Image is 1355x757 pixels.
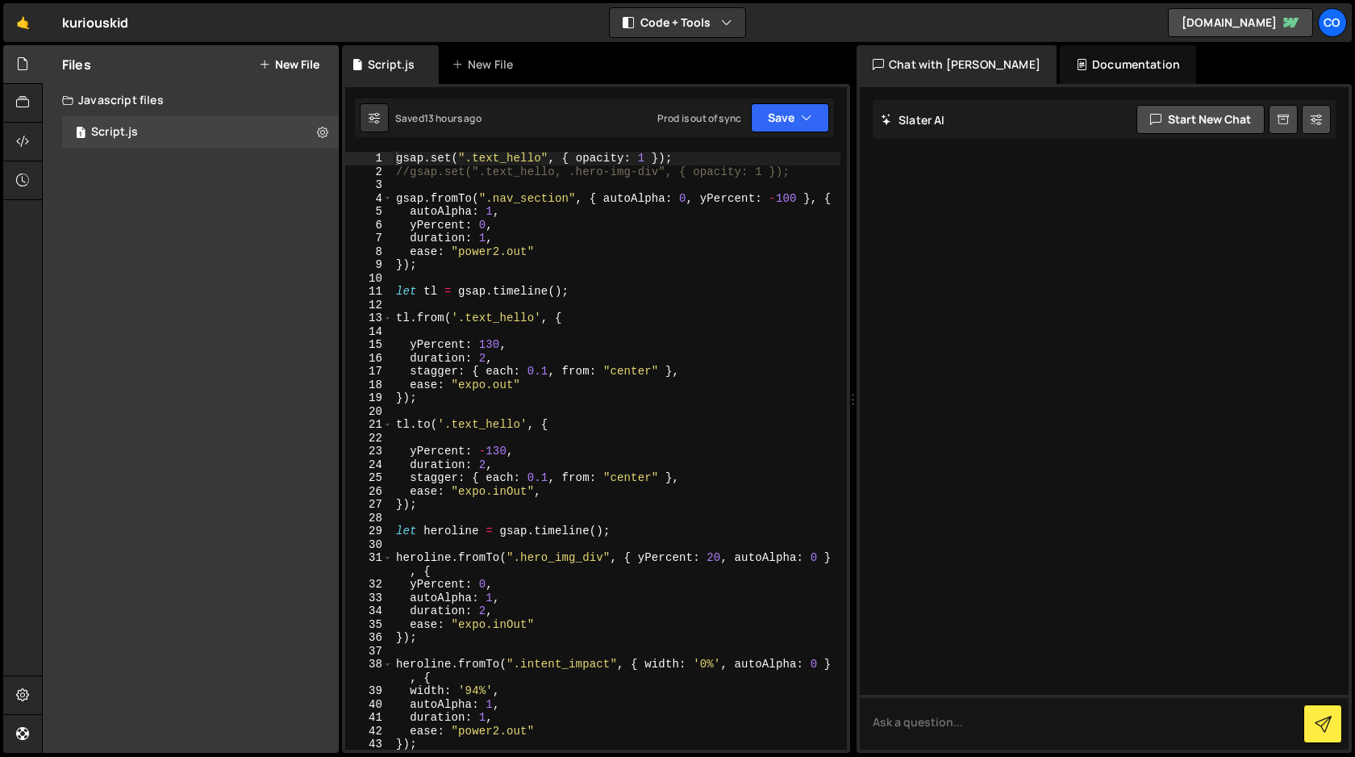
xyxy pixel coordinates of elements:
[345,338,393,352] div: 15
[345,405,393,419] div: 20
[3,3,43,42] a: 🤙
[62,13,129,32] div: kuriouskid
[62,116,339,148] div: 16633/45317.js
[857,45,1057,84] div: Chat with [PERSON_NAME]
[345,458,393,472] div: 24
[345,498,393,512] div: 27
[345,219,393,232] div: 6
[610,8,745,37] button: Code + Tools
[91,125,138,140] div: Script.js
[76,128,85,140] span: 1
[345,485,393,499] div: 26
[345,165,393,179] div: 2
[751,103,829,132] button: Save
[345,232,393,245] div: 7
[345,512,393,525] div: 28
[345,205,393,219] div: 5
[345,312,393,325] div: 13
[345,604,393,618] div: 34
[345,618,393,632] div: 35
[345,245,393,259] div: 8
[345,325,393,339] div: 14
[368,56,415,73] div: Script.js
[345,445,393,458] div: 23
[1136,105,1265,134] button: Start new chat
[345,432,393,445] div: 22
[62,56,91,73] h2: Files
[345,471,393,485] div: 25
[345,645,393,659] div: 37
[345,711,393,725] div: 41
[1318,8,1347,37] a: Co
[345,152,393,165] div: 1
[395,111,482,125] div: Saved
[345,391,393,405] div: 19
[345,192,393,206] div: 4
[345,258,393,272] div: 9
[345,299,393,312] div: 12
[345,178,393,192] div: 3
[345,592,393,605] div: 33
[259,58,319,71] button: New File
[452,56,519,73] div: New File
[345,658,393,684] div: 38
[657,111,741,125] div: Prod is out of sync
[345,272,393,286] div: 10
[345,538,393,552] div: 30
[424,111,482,125] div: 13 hours ago
[881,112,945,128] h2: Slater AI
[1060,45,1196,84] div: Documentation
[345,698,393,712] div: 40
[345,378,393,392] div: 18
[345,551,393,578] div: 31
[345,365,393,378] div: 17
[43,84,339,116] div: Javascript files
[345,525,393,538] div: 29
[345,352,393,366] div: 16
[345,725,393,738] div: 42
[345,631,393,645] div: 36
[345,578,393,592] div: 32
[345,418,393,432] div: 21
[1168,8,1313,37] a: [DOMAIN_NAME]
[345,684,393,698] div: 39
[345,738,393,751] div: 43
[345,285,393,299] div: 11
